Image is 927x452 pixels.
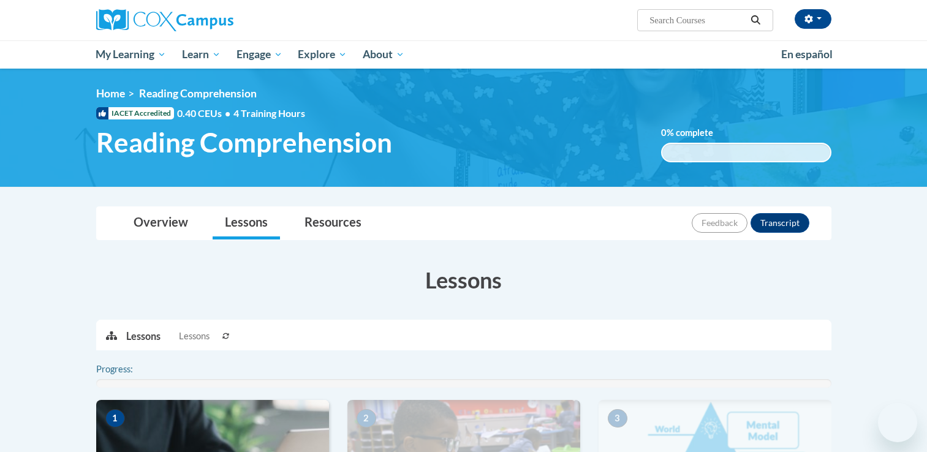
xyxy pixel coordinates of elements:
a: Learn [174,40,229,69]
a: Engage [229,40,290,69]
a: Overview [121,207,200,239]
a: About [355,40,412,69]
a: Home [96,87,125,100]
span: 1 [105,409,125,428]
a: Cox Campus [96,9,329,31]
button: Transcript [751,213,809,233]
button: Feedback [692,213,747,233]
span: Lessons [179,330,210,343]
span: 2 [357,409,376,428]
img: Cox Campus [96,9,233,31]
button: Account Settings [795,9,831,29]
a: Lessons [213,207,280,239]
button: Search [746,13,765,28]
span: 3 [608,409,627,428]
a: En español [773,42,841,67]
input: Search Courses [648,13,746,28]
label: % complete [661,126,732,140]
span: My Learning [96,47,166,62]
iframe: Button to launch messaging window [878,403,917,442]
label: Progress: [96,363,167,376]
span: Engage [236,47,282,62]
span: Explore [298,47,347,62]
p: Lessons [126,330,161,343]
span: 4 Training Hours [233,107,305,119]
span: Reading Comprehension [96,126,392,159]
a: Resources [292,207,374,239]
span: En español [781,48,833,61]
span: • [225,107,230,119]
span: Reading Comprehension [139,87,257,100]
h3: Lessons [96,265,831,295]
span: IACET Accredited [96,107,174,119]
span: Learn [182,47,221,62]
a: My Learning [88,40,175,69]
span: 0 [661,127,667,138]
span: About [363,47,404,62]
a: Explore [290,40,355,69]
div: Main menu [78,40,850,69]
span: 0.40 CEUs [177,107,233,120]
